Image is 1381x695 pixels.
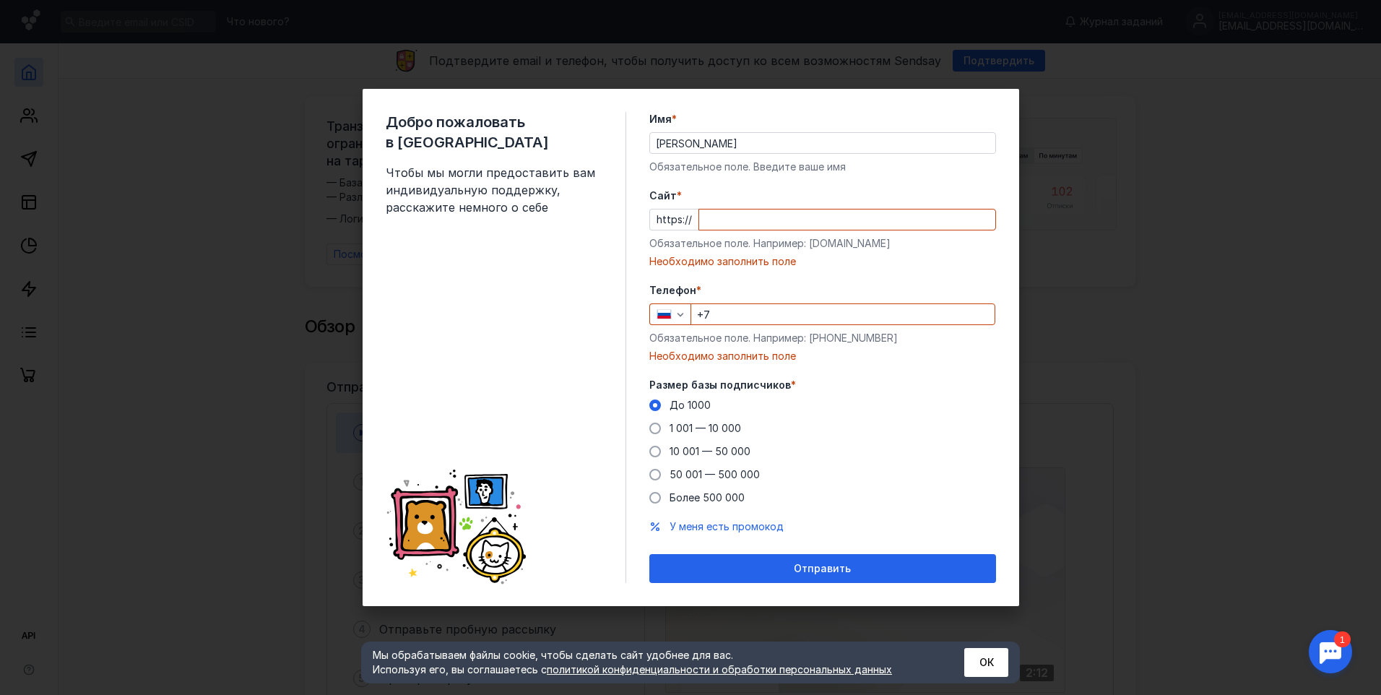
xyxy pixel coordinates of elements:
[547,663,892,675] a: политикой конфиденциальности и обработки персональных данных
[670,520,784,532] span: У меня есть промокод
[649,378,791,392] span: Размер базы подписчиков
[670,468,760,480] span: 50 001 — 500 000
[649,160,996,174] div: Обязательное поле. Введите ваше имя
[649,236,996,251] div: Обязательное поле. Например: [DOMAIN_NAME]
[386,164,602,216] span: Чтобы мы могли предоставить вам индивидуальную поддержку, расскажите немного о себе
[649,349,996,363] div: Необходимо заполнить поле
[670,422,741,434] span: 1 001 — 10 000
[649,254,996,269] div: Необходимо заполнить поле
[386,112,602,152] span: Добро пожаловать в [GEOGRAPHIC_DATA]
[670,491,745,504] span: Более 500 000
[649,331,996,345] div: Обязательное поле. Например: [PHONE_NUMBER]
[670,399,711,411] span: До 1000
[33,9,49,25] div: 1
[649,283,696,298] span: Телефон
[964,648,1008,677] button: ОК
[649,112,672,126] span: Имя
[649,189,677,203] span: Cайт
[670,519,784,534] button: У меня есть промокод
[373,648,929,677] div: Мы обрабатываем файлы cookie, чтобы сделать сайт удобнее для вас. Используя его, вы соглашаетесь c
[649,554,996,583] button: Отправить
[794,563,851,575] span: Отправить
[670,445,750,457] span: 10 001 — 50 000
